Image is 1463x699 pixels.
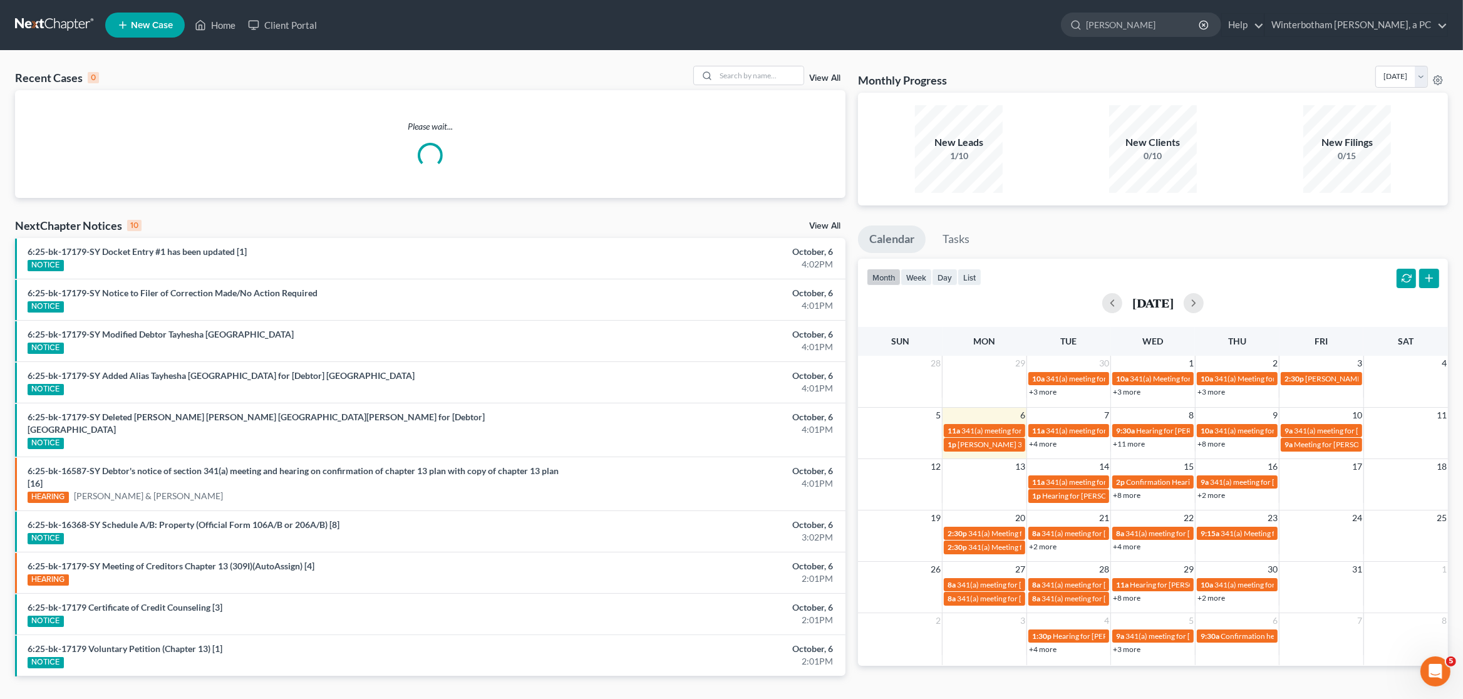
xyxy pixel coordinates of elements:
h3: Monthly Progress [858,73,947,88]
span: 4 [1440,356,1448,371]
div: HEARING [28,492,69,503]
span: 4 [1103,613,1110,628]
span: 341(a) Meeting for [PERSON_NAME] [968,529,1090,538]
span: 10a [1201,426,1213,435]
span: 9:30a [1201,631,1219,641]
span: 8 [1187,408,1195,423]
span: Confirmation hearing for [PERSON_NAME] and [PERSON_NAME] [1221,631,1437,641]
span: Hearing for [PERSON_NAME] [1042,491,1140,500]
div: 10 [127,220,142,231]
span: 11a [948,426,960,435]
span: 341(a) meeting for [PERSON_NAME] [1046,374,1167,383]
a: 6:25-bk-17179-SY Notice to Filer of Correction Made/No Action Required [28,287,318,298]
div: October, 6 [573,328,833,341]
a: 6:25-bk-17179-SY Meeting of Creditors Chapter 13 (309I)(AutoAssign) [4] [28,561,314,571]
span: 10a [1116,374,1129,383]
div: 0/10 [1109,150,1197,162]
span: 23 [1266,510,1279,526]
span: 11a [1116,580,1129,589]
div: HEARING [28,574,69,586]
span: 19 [929,510,942,526]
span: 21 [1098,510,1110,526]
span: 9 [1271,408,1279,423]
span: 16 [1266,459,1279,474]
span: 8a [1032,594,1040,603]
span: 8a [1032,529,1040,538]
span: 2p [1116,477,1125,487]
span: 341(a) Meeting for [PERSON_NAME] & [PERSON_NAME] [1130,374,1318,383]
a: +4 more [1113,542,1140,551]
span: 8a [948,594,956,603]
a: 6:25-bk-17179 Voluntary Petition (Chapter 13) [1] [28,643,222,654]
span: 31 [1351,562,1363,577]
span: 9a [1116,631,1124,641]
h2: [DATE] [1132,296,1174,309]
span: 3 [1019,613,1026,628]
span: 20 [1014,510,1026,526]
a: +11 more [1113,439,1145,448]
span: 1 [1187,356,1195,371]
div: 3:02PM [573,531,833,544]
div: Recent Cases [15,70,99,85]
div: 4:01PM [573,382,833,395]
a: Home [189,14,242,36]
div: October, 6 [573,560,833,572]
div: 4:01PM [573,341,833,353]
span: 9:30a [1116,426,1135,435]
a: +3 more [1197,387,1225,396]
div: October, 6 [573,411,833,423]
span: 3 [1356,356,1363,371]
span: 7 [1356,613,1363,628]
span: Confirmation Hearing for Avinash [PERSON_NAME] [1126,477,1297,487]
span: 5 [934,408,942,423]
span: 7 [1103,408,1110,423]
a: +8 more [1113,593,1140,603]
span: 8a [948,580,956,589]
span: 2 [1271,356,1279,371]
input: Search by name... [716,66,804,85]
span: Hearing for [PERSON_NAME] [1130,580,1228,589]
span: 341(a) meeting for [PERSON_NAME] [1214,580,1335,589]
span: 10a [1201,374,1213,383]
div: October, 6 [573,370,833,382]
span: [PERSON_NAME] 341(a) [GEOGRAPHIC_DATA] [958,440,1117,449]
span: 11a [1032,426,1045,435]
span: 6 [1019,408,1026,423]
a: +4 more [1029,645,1057,654]
a: 6:25-bk-17179-SY Docket Entry #1 has been updated [1] [28,246,247,257]
button: month [867,269,901,286]
span: 29 [1182,562,1195,577]
span: 1p [948,440,956,449]
span: 9a [1201,477,1209,487]
a: +2 more [1197,593,1225,603]
span: 341(a) Meeting for [PERSON_NAME] and [PERSON_NAME] [1214,374,1410,383]
button: list [958,269,981,286]
div: 4:01PM [573,423,833,436]
span: 341(a) meeting for [PERSON_NAME] [961,426,1082,435]
span: 8a [1116,529,1124,538]
span: 10a [1201,580,1213,589]
span: Wed [1143,336,1164,346]
span: 24 [1351,510,1363,526]
input: Search by name... [1086,13,1201,36]
span: Sat [1398,336,1414,346]
span: 2:30p [948,529,967,538]
span: Thu [1228,336,1246,346]
span: 11 [1435,408,1448,423]
span: 8a [1032,580,1040,589]
span: 341(a) meeting for [PERSON_NAME] [1042,529,1162,538]
span: 1 [1440,562,1448,577]
span: 5 [1187,613,1195,628]
span: 28 [1098,562,1110,577]
span: 341(a) meeting for [PERSON_NAME] [1046,477,1167,487]
a: Help [1222,14,1264,36]
div: NOTICE [28,301,64,313]
div: NOTICE [28,438,64,449]
a: 6:25-bk-17179 Certificate of Credit Counseling [3] [28,602,222,613]
a: +3 more [1029,387,1057,396]
span: 30 [1266,562,1279,577]
span: 341(a) meeting for [PERSON_NAME] [957,580,1078,589]
span: 13 [1014,459,1026,474]
div: 2:01PM [573,655,833,668]
div: October, 6 [573,643,833,655]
